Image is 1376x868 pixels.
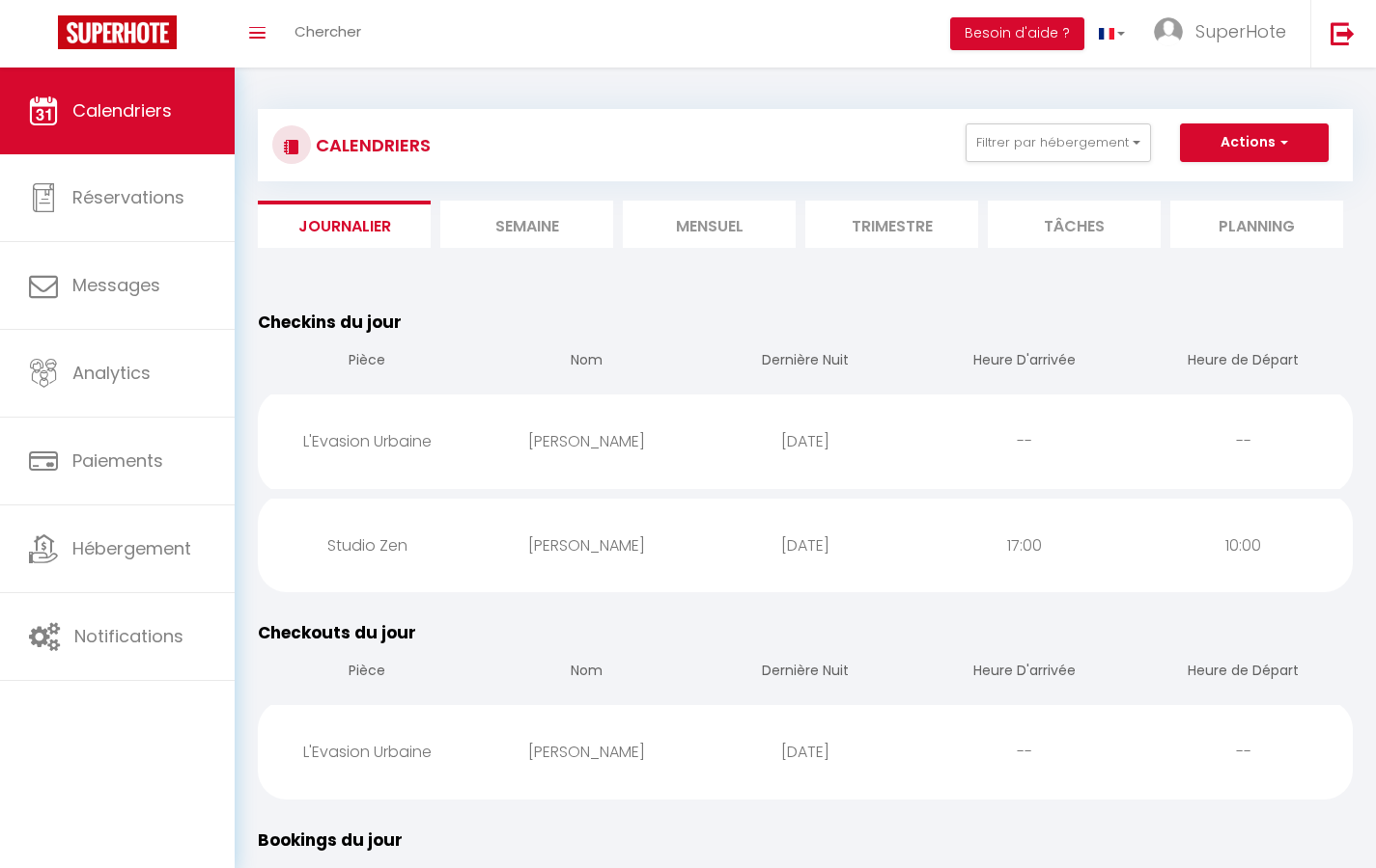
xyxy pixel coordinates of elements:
[477,514,696,577] div: [PERSON_NAME]
[1134,410,1353,473] div: --
[258,335,477,390] th: Pièce
[1331,21,1355,45] img: logout
[72,448,163,473] span: Paiements
[58,15,177,49] img: Super Booking
[72,536,191,560] span: Hébergement
[258,720,477,783] div: L'Evasion Urbaine
[696,410,915,473] div: [DATE]
[1134,335,1353,390] th: Heure de Départ
[258,311,402,334] span: Checkins du jour
[1180,123,1329,162] button: Actions
[477,410,696,473] div: [PERSON_NAME]
[696,514,915,577] div: [DATE]
[72,273,160,297] span: Messages
[966,123,1151,162] button: Filtrer par hébergement
[696,720,915,783] div: [DATE]
[74,624,183,648] span: Notifications
[477,720,696,783] div: [PERSON_NAME]
[477,645,696,700] th: Nom
[15,8,73,66] button: Ouvrir le widget de chat LiveChat
[623,201,796,248] li: Mensuel
[258,828,403,852] span: Bookings du jour
[1170,201,1343,248] li: Planning
[72,98,172,122] span: Calendriers
[914,645,1134,700] th: Heure D'arrivée
[696,645,915,700] th: Dernière Nuit
[1195,19,1286,43] span: SuperHote
[1134,514,1353,577] div: 10:00
[295,21,361,41] span: Chercher
[440,201,613,248] li: Semaine
[258,410,477,473] div: L'Evasion Urbaine
[1134,720,1353,783] div: --
[950,17,1084,50] button: Besoin d'aide ?
[914,335,1134,390] th: Heure D'arrivée
[258,621,416,644] span: Checkouts du jour
[258,201,431,248] li: Journalier
[1134,645,1353,700] th: Heure de Départ
[914,514,1134,577] div: 17:00
[696,335,915,390] th: Dernière Nuit
[72,361,151,385] span: Analytics
[72,185,184,209] span: Réservations
[258,514,477,577] div: Studio Zen
[914,720,1134,783] div: --
[988,201,1161,248] li: Tâches
[477,335,696,390] th: Nom
[914,410,1134,473] div: --
[311,123,431,167] h3: CALENDRIERS
[1154,17,1183,46] img: ...
[258,645,477,700] th: Pièce
[805,201,978,248] li: Trimestre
